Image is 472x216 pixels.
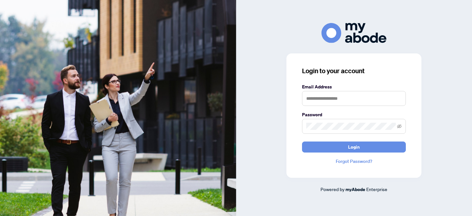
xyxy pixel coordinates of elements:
[302,83,406,90] label: Email Address
[345,186,365,193] a: myAbode
[302,66,406,75] h3: Login to your account
[302,111,406,118] label: Password
[302,158,406,165] a: Forgot Password?
[366,186,387,192] span: Enterprise
[397,124,402,129] span: eye-invisible
[321,23,386,43] img: ma-logo
[348,142,360,152] span: Login
[302,142,406,153] button: Login
[321,186,345,192] span: Powered by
